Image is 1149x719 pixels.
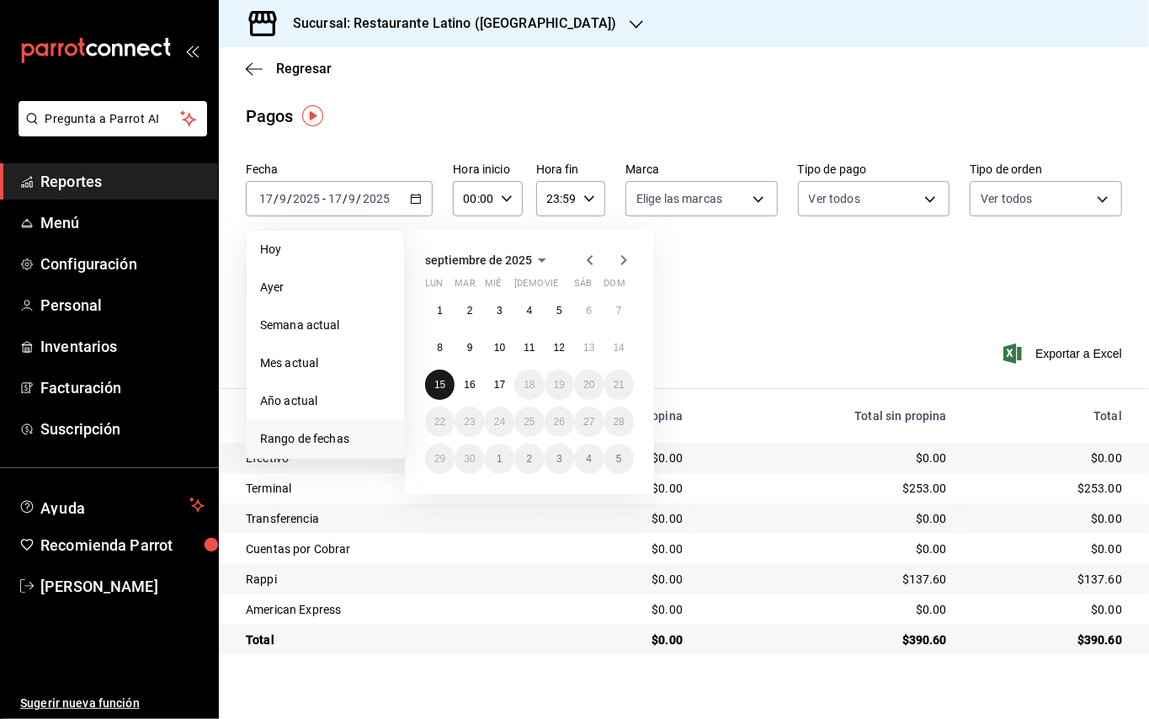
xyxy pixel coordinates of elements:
[710,510,947,527] div: $0.00
[40,294,205,317] span: Personal
[434,453,445,465] abbr: 29 de septiembre de 2025
[1007,344,1122,364] button: Exportar a Excel
[246,480,528,497] div: Terminal
[322,192,326,205] span: -
[425,278,443,296] abbr: lunes
[556,305,562,317] abbr: 5 de septiembre de 2025
[974,541,1122,557] div: $0.00
[514,444,544,474] button: 2 de octubre de 2025
[974,601,1122,618] div: $0.00
[467,305,473,317] abbr: 2 de septiembre de 2025
[425,407,455,437] button: 22 de septiembre de 2025
[453,164,522,176] label: Hora inicio
[434,379,445,391] abbr: 15 de septiembre de 2025
[574,278,592,296] abbr: sábado
[485,296,514,326] button: 3 de septiembre de 2025
[260,392,391,410] span: Año actual
[343,192,348,205] span: /
[527,305,533,317] abbr: 4 de septiembre de 2025
[260,430,391,448] span: Rango de fechas
[260,317,391,334] span: Semana actual
[574,370,604,400] button: 20 de septiembre de 2025
[497,305,503,317] abbr: 3 de septiembre de 2025
[545,296,574,326] button: 5 de septiembre de 2025
[524,379,535,391] abbr: 18 de septiembre de 2025
[545,370,574,400] button: 19 de septiembre de 2025
[20,695,205,712] span: Sugerir nueva función
[425,333,455,363] button: 8 de septiembre de 2025
[464,416,475,428] abbr: 23 de septiembre de 2025
[809,190,860,207] span: Ver todos
[455,333,484,363] button: 9 de septiembre de 2025
[710,571,947,588] div: $137.60
[19,101,207,136] button: Pregunta a Parrot AI
[974,571,1122,588] div: $137.60
[40,170,205,193] span: Reportes
[574,444,604,474] button: 4 de octubre de 2025
[555,541,683,557] div: $0.00
[357,192,362,205] span: /
[494,342,505,354] abbr: 10 de septiembre de 2025
[555,631,683,648] div: $0.00
[246,164,433,176] label: Fecha
[574,333,604,363] button: 13 de septiembre de 2025
[514,407,544,437] button: 25 de septiembre de 2025
[616,453,622,465] abbr: 5 de octubre de 2025
[514,370,544,400] button: 18 de septiembre de 2025
[40,575,205,598] span: [PERSON_NAME]
[40,495,183,515] span: Ayuda
[514,333,544,363] button: 11 de septiembre de 2025
[710,409,947,423] div: Total sin propina
[425,444,455,474] button: 29 de septiembre de 2025
[555,510,683,527] div: $0.00
[616,305,622,317] abbr: 7 de septiembre de 2025
[545,407,574,437] button: 26 de septiembre de 2025
[514,278,614,296] abbr: jueves
[40,335,205,358] span: Inventarios
[485,278,501,296] abbr: miércoles
[425,253,532,267] span: septiembre de 2025
[527,453,533,465] abbr: 2 de octubre de 2025
[583,379,594,391] abbr: 20 de septiembre de 2025
[981,190,1032,207] span: Ver todos
[467,342,473,354] abbr: 9 de septiembre de 2025
[40,211,205,234] span: Menú
[455,370,484,400] button: 16 de septiembre de 2025
[554,416,565,428] abbr: 26 de septiembre de 2025
[554,342,565,354] abbr: 12 de septiembre de 2025
[455,444,484,474] button: 30 de septiembre de 2025
[455,407,484,437] button: 23 de septiembre de 2025
[260,279,391,296] span: Ayer
[276,61,332,77] span: Regresar
[710,541,947,557] div: $0.00
[425,296,455,326] button: 1 de septiembre de 2025
[614,379,625,391] abbr: 21 de septiembre de 2025
[464,453,475,465] abbr: 30 de septiembre de 2025
[455,278,475,296] abbr: martes
[604,407,634,437] button: 28 de septiembre de 2025
[574,296,604,326] button: 6 de septiembre de 2025
[555,571,683,588] div: $0.00
[604,444,634,474] button: 5 de octubre de 2025
[40,253,205,275] span: Configuración
[494,416,505,428] abbr: 24 de septiembre de 2025
[258,192,274,205] input: --
[185,44,199,57] button: open_drawer_menu
[974,631,1122,648] div: $390.60
[246,541,528,557] div: Cuentas por Cobrar
[274,192,279,205] span: /
[40,534,205,557] span: Recomienda Parrot
[302,105,323,126] img: Tooltip marker
[583,342,594,354] abbr: 13 de septiembre de 2025
[556,453,562,465] abbr: 3 de octubre de 2025
[246,571,528,588] div: Rappi
[246,104,294,129] div: Pagos
[586,453,592,465] abbr: 4 de octubre de 2025
[536,164,605,176] label: Hora fin
[260,241,391,258] span: Hoy
[246,61,332,77] button: Regresar
[485,407,514,437] button: 24 de septiembre de 2025
[246,601,528,618] div: American Express
[40,418,205,440] span: Suscripción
